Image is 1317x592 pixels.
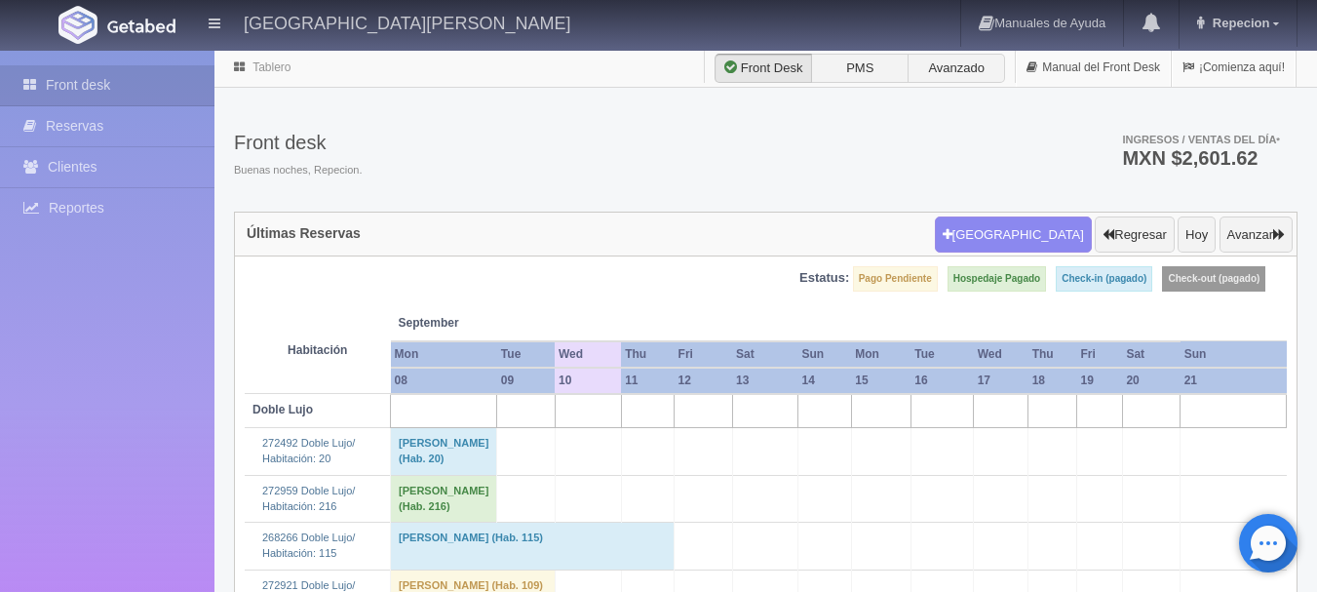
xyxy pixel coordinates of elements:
[244,10,570,34] h4: [GEOGRAPHIC_DATA][PERSON_NAME]
[1181,341,1287,368] th: Sun
[391,428,497,475] td: [PERSON_NAME] (Hab. 20)
[1220,217,1293,254] button: Avanzar
[948,266,1046,292] label: Hospedaje Pagado
[1122,134,1280,145] span: Ingresos / Ventas del día
[252,403,313,416] b: Doble Lujo
[262,532,355,559] a: 268266 Doble Lujo/Habitación: 115
[555,341,621,368] th: Wed
[1076,341,1122,368] th: Fri
[853,266,938,292] label: Pago Pendiente
[974,368,1028,394] th: 17
[851,341,910,368] th: Mon
[1056,266,1152,292] label: Check-in (pagado)
[1016,49,1171,87] a: Manual del Front Desk
[675,341,732,368] th: Fri
[1122,148,1280,168] h3: MXN $2,601.62
[262,485,355,512] a: 272959 Doble Lujo/Habitación: 216
[1095,217,1174,254] button: Regresar
[811,54,909,83] label: PMS
[908,54,1005,83] label: Avanzado
[262,437,355,464] a: 272492 Doble Lujo/Habitación: 20
[798,341,852,368] th: Sun
[715,54,812,83] label: Front Desk
[1122,341,1180,368] th: Sat
[798,368,852,394] th: 14
[247,226,361,241] h4: Últimas Reservas
[675,368,732,394] th: 12
[974,341,1028,368] th: Wed
[1028,368,1077,394] th: 18
[910,368,973,394] th: 16
[234,163,362,178] span: Buenas noches, Repecion.
[288,343,347,357] strong: Habitación
[1076,368,1122,394] th: 19
[621,368,674,394] th: 11
[1178,217,1216,254] button: Hoy
[1162,266,1265,292] label: Check-out (pagado)
[935,217,1092,254] button: [GEOGRAPHIC_DATA]
[799,269,849,288] label: Estatus:
[910,341,973,368] th: Tue
[497,341,555,368] th: Tue
[234,132,362,153] h3: Front desk
[1181,368,1287,394] th: 21
[851,368,910,394] th: 15
[555,368,621,394] th: 10
[391,368,497,394] th: 08
[1172,49,1296,87] a: ¡Comienza aquí!
[1028,341,1077,368] th: Thu
[732,368,797,394] th: 13
[391,523,675,570] td: [PERSON_NAME] (Hab. 115)
[1122,368,1180,394] th: 20
[252,60,291,74] a: Tablero
[107,19,175,33] img: Getabed
[621,341,674,368] th: Thu
[58,6,97,44] img: Getabed
[391,341,497,368] th: Mon
[732,341,797,368] th: Sat
[1208,16,1270,30] span: Repecion
[497,368,555,394] th: 09
[399,315,547,332] span: September
[391,475,497,522] td: [PERSON_NAME] (Hab. 216)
